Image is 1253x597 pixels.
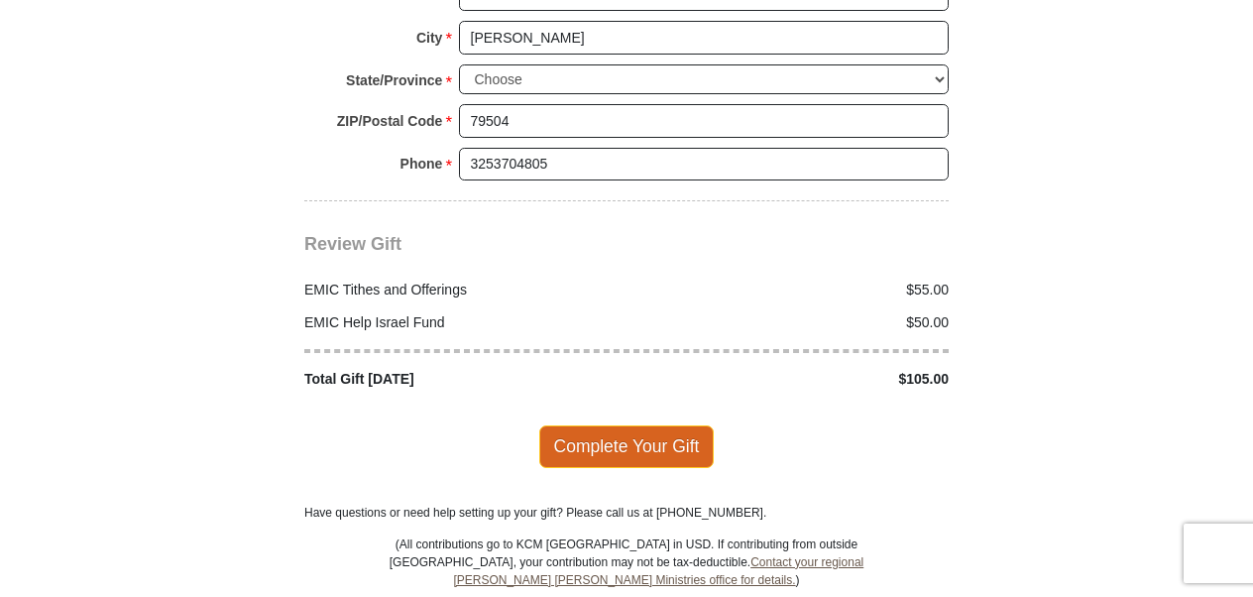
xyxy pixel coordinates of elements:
[304,234,401,254] span: Review Gift
[294,312,627,333] div: EMIC Help Israel Fund
[626,312,960,333] div: $50.00
[346,66,442,94] strong: State/Province
[337,107,443,135] strong: ZIP/Postal Code
[626,369,960,390] div: $105.00
[626,280,960,300] div: $55.00
[304,504,949,522] p: Have questions or need help setting up your gift? Please call us at [PHONE_NUMBER].
[539,425,715,467] span: Complete Your Gift
[400,150,443,178] strong: Phone
[294,369,627,390] div: Total Gift [DATE]
[453,555,863,587] a: Contact your regional [PERSON_NAME] [PERSON_NAME] Ministries office for details.
[416,24,442,52] strong: City
[294,280,627,300] div: EMIC Tithes and Offerings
